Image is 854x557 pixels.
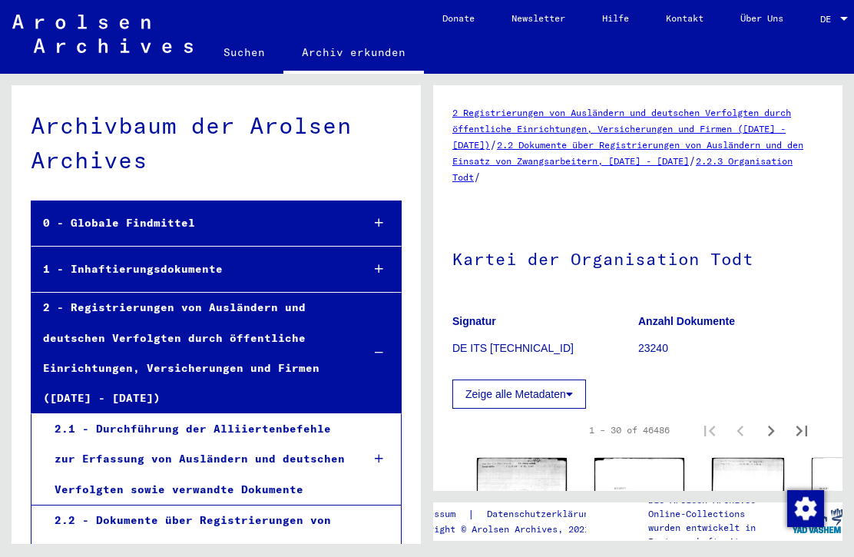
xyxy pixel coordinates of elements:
a: Datenschutzerklärung [475,506,613,522]
button: Zeige alle Metadaten [452,380,586,409]
span: DE [820,14,837,25]
a: Suchen [205,34,283,71]
button: Last page [786,415,817,446]
p: Copyright © Arolsen Archives, 2021 [407,522,613,536]
b: Anzahl Dokumente [638,315,735,327]
span: / [474,170,481,184]
button: Previous page [725,415,756,446]
img: 001.jpg [477,458,567,521]
p: 23240 [638,340,823,356]
p: DE ITS [TECHNICAL_ID] [452,340,637,356]
div: 0 - Globale Findmittel [31,208,349,238]
img: 002.jpg [594,458,684,521]
p: Die Arolsen Archives Online-Collections [648,493,791,521]
a: Impressum [407,506,468,522]
div: | [407,506,613,522]
img: Zustimmung ändern [787,490,824,527]
img: Arolsen_neg.svg [12,15,193,53]
a: 2.2 Dokumente über Registrierungen von Ausländern und den Einsatz von Zwangsarbeitern, [DATE] - [... [452,139,803,167]
a: 2 Registrierungen von Ausländern und deutschen Verfolgten durch öffentliche Einrichtungen, Versic... [452,107,791,151]
div: 2 - Registrierungen von Ausländern und deutschen Verfolgten durch öffentliche Einrichtungen, Vers... [31,293,349,413]
div: 1 – 30 of 46486 [589,423,670,437]
span: / [490,138,497,151]
b: Signatur [452,315,496,327]
p: wurden entwickelt in Partnerschaft mit [648,521,791,549]
div: 2.1 - Durchführung der Alliiertenbefehle zur Erfassung von Ausländern und deutschen Verfolgten so... [43,414,349,505]
button: First page [694,415,725,446]
div: 1 - Inhaftierungsdokumente [31,254,349,284]
img: 001.jpg [712,458,783,509]
span: / [689,154,696,167]
button: Next page [756,415,786,446]
a: Archiv erkunden [283,34,424,74]
div: Archivbaum der Arolsen Archives [31,108,402,177]
h1: Kartei der Organisation Todt [452,224,823,291]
